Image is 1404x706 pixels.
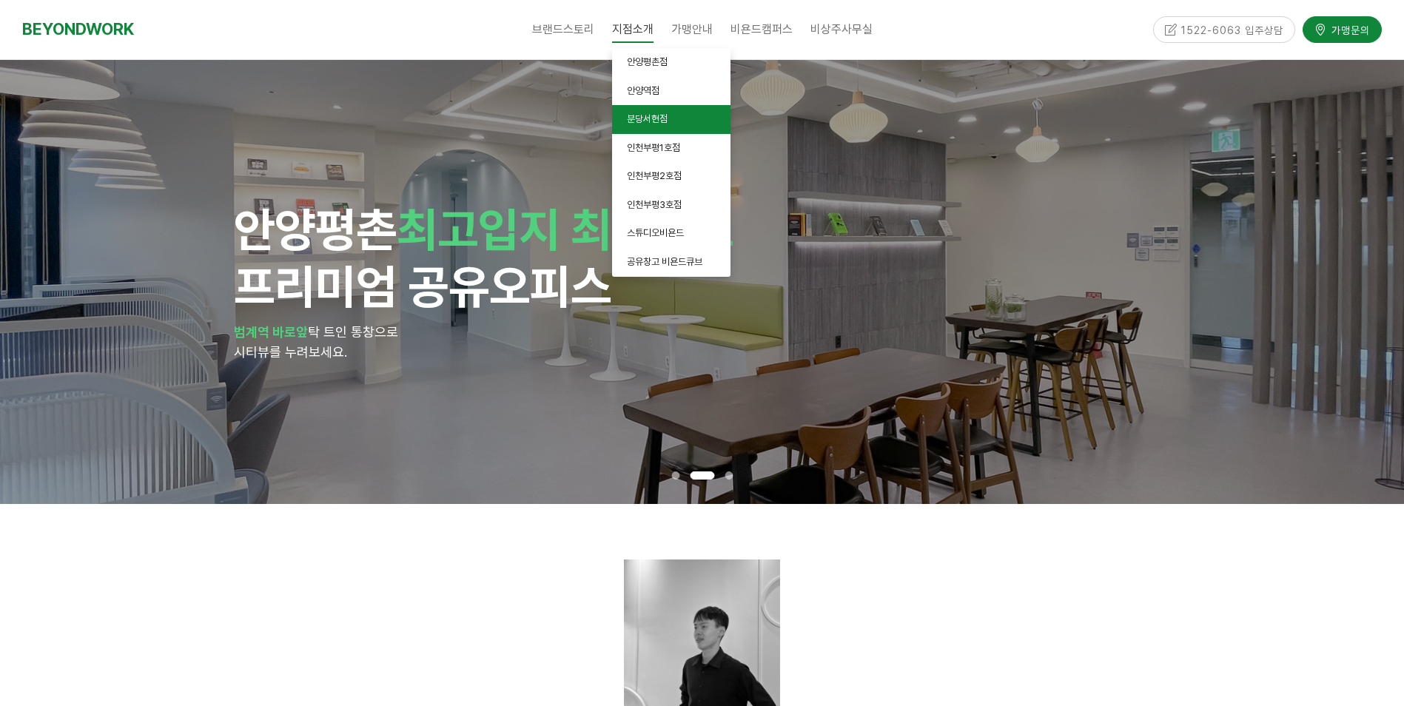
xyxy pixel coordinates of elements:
span: 분당서현점 [627,113,668,124]
span: 안양평촌점 [627,56,668,67]
span: 인천부평3호점 [627,199,682,210]
a: 브랜드스토리 [523,11,603,48]
a: 인천부평1호점 [612,134,730,163]
span: 지점소개 [612,16,654,43]
span: 비욘드캠퍼스 [730,22,793,36]
span: 인천부평2호점 [627,170,682,181]
a: BEYONDWORK [22,16,134,43]
a: 가맹문의 [1303,16,1382,42]
a: 가맹안내 [662,11,722,48]
span: 인천부평1호점 [627,142,680,153]
span: 공유창고 비욘드큐브 [627,256,702,267]
span: 브랜드스토리 [532,22,594,36]
a: 지점소개 [603,11,662,48]
a: 분당서현점 [612,105,730,134]
span: 가맹안내 [671,22,713,36]
span: 스튜디오비욘드 [627,227,684,238]
a: 인천부평2호점 [612,162,730,191]
a: 안양역점 [612,77,730,106]
a: 비욘드캠퍼스 [722,11,802,48]
a: 인천부평3호점 [612,191,730,220]
span: 가맹문의 [1327,22,1370,37]
a: 안양평촌점 [612,48,730,77]
span: 비상주사무실 [810,22,873,36]
a: 비상주사무실 [802,11,881,48]
span: 안양역점 [627,85,659,96]
a: 공유창고 비욘드큐브 [612,248,730,277]
a: 스튜디오비욘드 [612,219,730,248]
